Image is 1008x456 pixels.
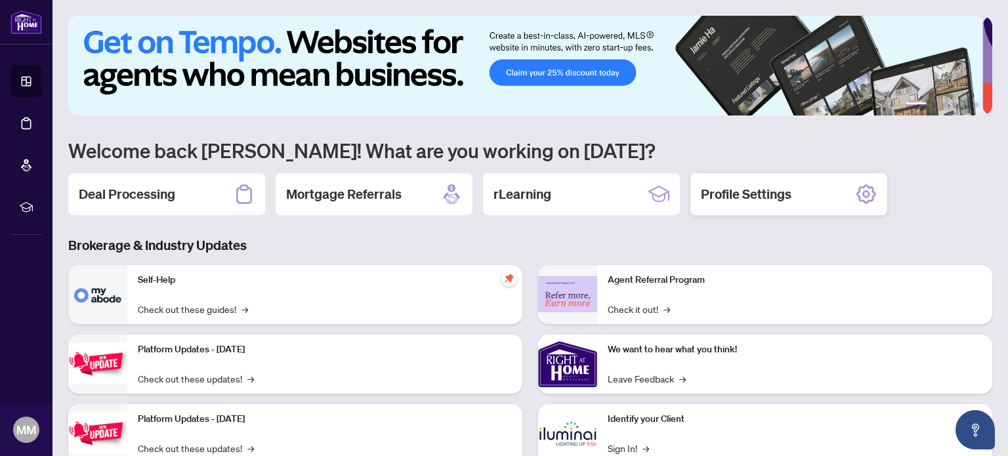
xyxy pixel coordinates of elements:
[538,335,597,394] img: We want to hear what you think!
[68,413,127,454] img: Platform Updates - July 8, 2025
[138,371,254,386] a: Check out these updates!→
[138,342,512,357] p: Platform Updates - [DATE]
[138,441,254,455] a: Check out these updates!→
[663,302,670,316] span: →
[247,371,254,386] span: →
[247,441,254,455] span: →
[942,102,948,108] button: 3
[286,185,402,203] h2: Mortgage Referrals
[608,302,670,316] a: Check it out!→
[68,265,127,324] img: Self-Help
[608,342,982,357] p: We want to hear what you think!
[68,236,992,255] h3: Brokerage & Industry Updates
[608,412,982,426] p: Identify your Client
[493,185,551,203] h2: rLearning
[974,102,979,108] button: 6
[679,371,686,386] span: →
[953,102,958,108] button: 4
[68,16,982,115] img: Slide 0
[16,421,36,439] span: MM
[538,276,597,312] img: Agent Referral Program
[138,273,512,287] p: Self-Help
[138,302,248,316] a: Check out these guides!→
[501,270,517,286] span: pushpin
[79,185,175,203] h2: Deal Processing
[68,138,992,163] h1: Welcome back [PERSON_NAME]! What are you working on [DATE]?
[138,412,512,426] p: Platform Updates - [DATE]
[608,273,982,287] p: Agent Referral Program
[932,102,937,108] button: 2
[68,343,127,384] img: Platform Updates - July 21, 2025
[241,302,248,316] span: →
[701,185,791,203] h2: Profile Settings
[955,410,995,449] button: Open asap
[642,441,649,455] span: →
[608,371,686,386] a: Leave Feedback→
[963,102,969,108] button: 5
[906,102,927,108] button: 1
[10,10,42,34] img: logo
[608,441,649,455] a: Sign In!→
